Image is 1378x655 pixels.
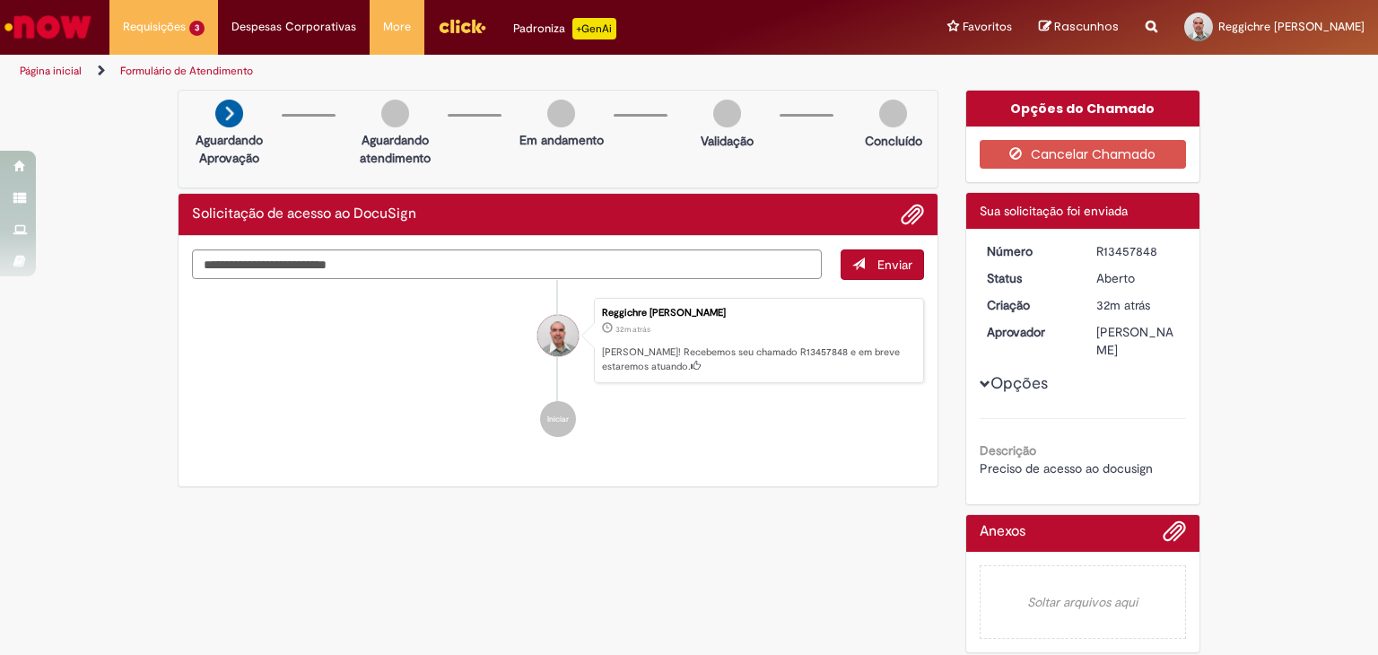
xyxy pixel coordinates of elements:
button: Cancelar Chamado [980,140,1187,169]
span: Sua solicitação foi enviada [980,203,1128,219]
span: 32m atrás [615,324,650,335]
li: Reggichre Pinheiro Da Silva [192,298,924,384]
div: Padroniza [513,18,616,39]
div: Aberto [1096,269,1180,287]
time: 28/08/2025 13:29:02 [1096,297,1150,313]
p: Validação [701,132,754,150]
ul: Trilhas de página [13,55,905,88]
span: Rascunhos [1054,18,1119,35]
em: Soltar arquivos aqui [980,565,1187,639]
span: Preciso de acesso ao docusign [980,460,1153,476]
time: 28/08/2025 13:29:02 [615,324,650,335]
span: More [383,18,411,36]
p: Em andamento [519,131,604,149]
p: Concluído [865,132,922,150]
button: Adicionar anexos [1163,520,1186,552]
img: img-circle-grey.png [713,100,741,127]
p: Aguardando atendimento [352,131,439,167]
img: click_logo_yellow_360x200.png [438,13,486,39]
div: [PERSON_NAME] [1096,323,1180,359]
dt: Aprovador [973,323,1084,341]
a: Página inicial [20,64,82,78]
div: Reggichre Pinheiro Da Silva [537,315,579,356]
h2: Anexos [980,524,1025,540]
div: Reggichre [PERSON_NAME] [602,308,914,319]
span: 3 [189,21,205,36]
span: Requisições [123,18,186,36]
button: Adicionar anexos [901,203,924,226]
span: Favoritos [963,18,1012,36]
img: img-circle-grey.png [879,100,907,127]
p: Aguardando Aprovação [186,131,273,167]
div: Opções do Chamado [966,91,1200,127]
textarea: Digite sua mensagem aqui... [192,249,822,280]
ul: Histórico de tíquete [192,280,924,456]
div: R13457848 [1096,242,1180,260]
span: Reggichre [PERSON_NAME] [1218,19,1365,34]
img: img-circle-grey.png [547,100,575,127]
dt: Número [973,242,1084,260]
button: Enviar [841,249,924,280]
span: 32m atrás [1096,297,1150,313]
a: Formulário de Atendimento [120,64,253,78]
span: Despesas Corporativas [231,18,356,36]
div: 28/08/2025 13:29:02 [1096,296,1180,314]
img: arrow-next.png [215,100,243,127]
img: img-circle-grey.png [381,100,409,127]
dt: Status [973,269,1084,287]
img: ServiceNow [2,9,94,45]
p: [PERSON_NAME]! Recebemos seu chamado R13457848 e em breve estaremos atuando. [602,345,914,373]
p: +GenAi [572,18,616,39]
a: Rascunhos [1039,19,1119,36]
b: Descrição [980,442,1036,458]
h2: Solicitação de acesso ao DocuSign Histórico de tíquete [192,206,416,223]
dt: Criação [973,296,1084,314]
span: Enviar [877,257,912,273]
